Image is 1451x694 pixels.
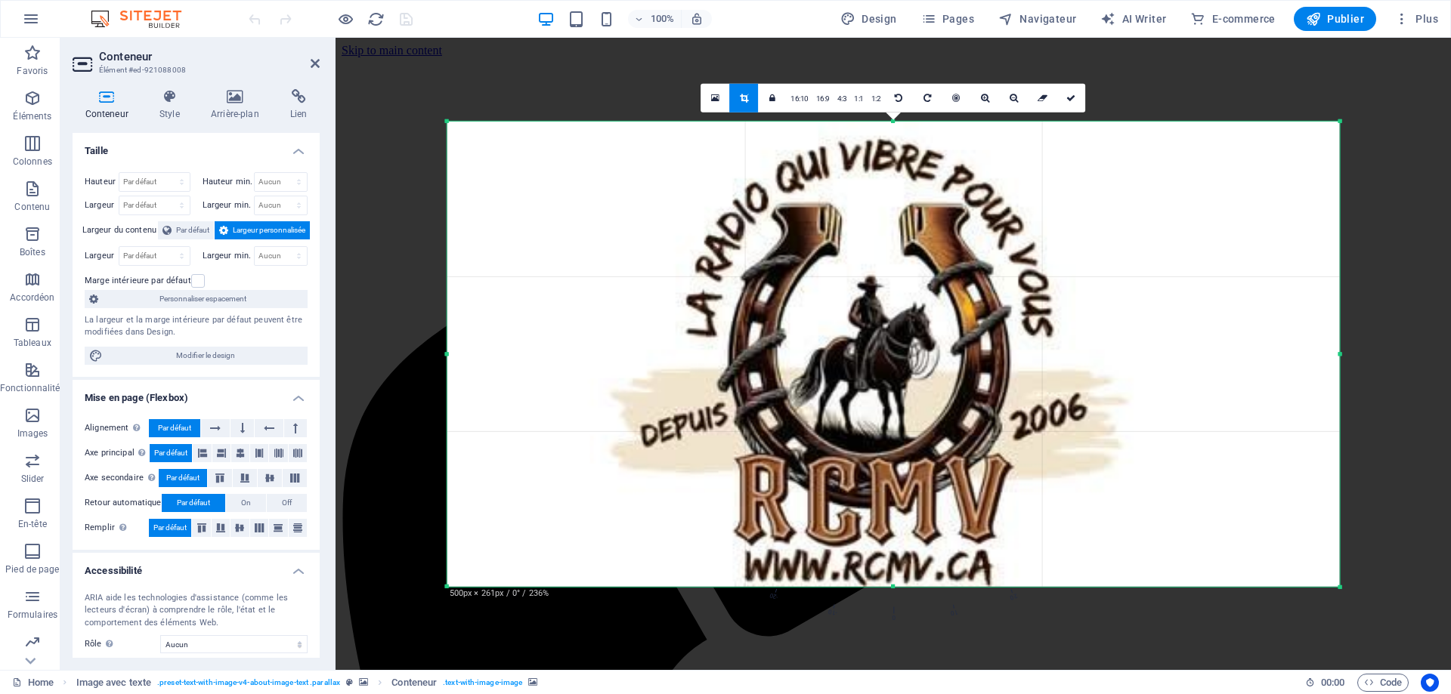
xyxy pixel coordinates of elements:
[99,50,320,63] h2: Conteneur
[1190,11,1275,26] span: E-commerce
[834,7,903,31] div: Design (Ctrl+Alt+Y)
[85,419,149,437] label: Alignement
[158,221,214,239] button: Par défaut
[1388,7,1444,31] button: Plus
[970,83,999,112] a: Zoomer
[1421,674,1439,692] button: Usercentrics
[85,272,191,290] label: Marge intérieure par défaut
[1364,674,1402,692] span: Code
[76,674,152,692] span: Cliquez pour sélectionner. Double-cliquez pour modifier.
[5,563,59,575] p: Pied de page
[153,519,187,537] span: Par défaut
[103,290,303,308] span: Personnaliser espacement
[85,314,308,339] div: La largeur et la marge intérieure par défaut peuvent être modifiées dans Design.
[162,494,225,512] button: Par défaut
[921,11,974,26] span: Pages
[14,201,50,213] p: Contenu
[17,65,48,77] p: Favoris
[149,419,200,437] button: Par défaut
[99,63,289,77] h3: Élément #ed-921088008
[834,84,851,113] a: 4:3
[159,469,207,487] button: Par défaut
[18,518,47,530] p: En-tête
[942,83,970,112] a: Centrer
[1321,674,1344,692] span: 00 00
[1057,83,1085,112] a: Confirmer
[690,12,704,26] i: Lors du redimensionnement, ajuster automatiquement le niveau de zoom en fonction de l'appareil sé...
[233,221,305,239] span: Largeur personnalisée
[701,83,729,112] a: Sélectionnez les fichiers depuis le Gestionnaire de fichiers, les photos du stock ou téléversez u...
[203,177,254,186] label: Hauteur min.
[82,221,158,239] label: Largeur du contenu
[8,609,57,621] p: Formulaires
[999,83,1028,112] a: Dézoomer
[198,89,277,121] h4: Arrière-plan
[277,89,320,121] h4: Lien
[85,251,119,260] label: Largeur
[150,444,192,462] button: Par défaut
[17,427,48,440] p: Images
[73,89,147,121] h4: Conteneur
[157,674,340,692] span: . preset-text-with-image-v4-about-image-text .parallax
[1357,674,1409,692] button: Code
[166,469,200,487] span: Par défaut
[149,519,191,537] button: Par défaut
[85,201,119,209] label: Largeur
[85,494,162,512] label: Retour automatique
[226,494,266,512] button: On
[359,678,368,686] i: Cet élément contient un arrière-plan.
[87,10,200,28] img: Editor Logo
[528,678,537,686] i: Cet élément contient un arrière-plan.
[10,291,54,304] p: Accordéon
[73,553,320,580] h4: Accessibilité
[13,110,51,122] p: Éléments
[1394,11,1438,26] span: Plus
[834,7,903,31] button: Design
[203,251,254,260] label: Largeur min.
[85,592,308,630] div: ARIA aide les technologies d'assistance (comme les lecteurs d'écran) à comprendre le rôle, l'état...
[850,84,868,113] a: 1:1
[1094,7,1172,31] button: AI Writer
[391,674,437,692] span: Cliquez pour sélectionner. Double-cliquez pour modifier.
[85,290,308,308] button: Personnaliser espacement
[282,494,292,512] span: Off
[840,11,897,26] span: Design
[1294,7,1376,31] button: Publier
[443,674,522,692] span: . text-with-image-image
[85,347,308,365] button: Modifier le design
[1305,674,1345,692] h6: Durée de la session
[447,588,552,600] div: 500px × 261px / 0° / 236%
[346,678,353,686] i: Cet élément est une présélection personnalisable.
[203,201,254,209] label: Largeur min.
[1306,11,1364,26] span: Publier
[158,419,191,437] span: Par défaut
[85,519,149,537] label: Remplir
[758,83,787,112] a: Conserver les proportions
[154,444,187,462] span: Par défaut
[177,494,210,512] span: Par défaut
[85,177,119,186] label: Hauteur
[915,7,980,31] button: Pages
[628,10,682,28] button: 100%
[992,7,1082,31] button: Navigateur
[1028,83,1057,112] a: Réinitialiser
[73,380,320,407] h4: Mise en page (Flexbox)
[241,494,251,512] span: On
[6,6,107,19] a: Skip to main content
[787,84,812,113] a: 16:10
[367,11,385,28] i: Actualiser la page
[176,221,209,239] span: Par défaut
[868,84,885,113] a: 1:2
[1332,677,1334,688] span: :
[1100,11,1166,26] span: AI Writer
[21,473,45,485] p: Slider
[884,83,913,112] a: Pivoter à gauche 90°
[336,10,354,28] button: Cliquez ici pour quitter le mode Aperçu et poursuivre l'édition.
[76,674,538,692] nav: breadcrumb
[13,156,52,168] p: Colonnes
[267,494,307,512] button: Off
[913,83,942,112] a: Pivoter à droite 90°
[147,89,198,121] h4: Style
[20,246,45,258] p: Boîtes
[215,221,310,239] button: Largeur personnalisée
